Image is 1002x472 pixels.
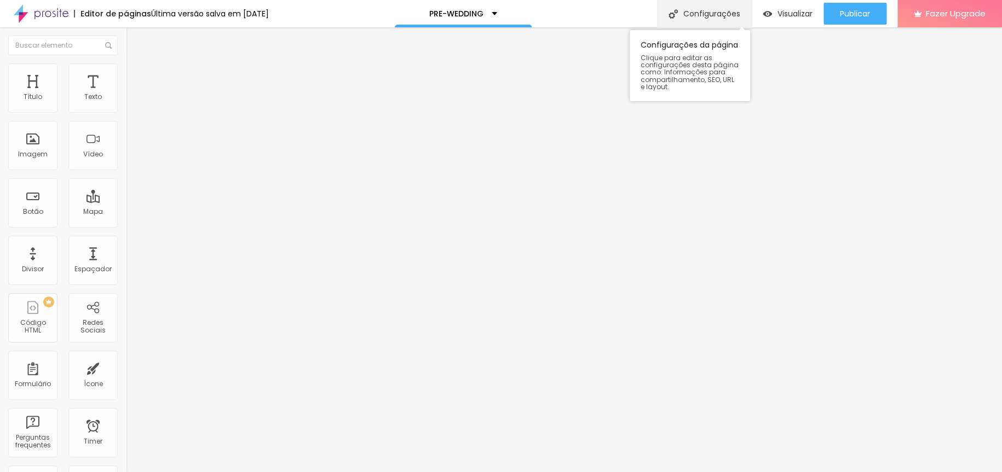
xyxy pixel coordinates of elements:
[840,9,870,18] span: Publicar
[83,150,103,158] div: Vídeo
[71,319,114,335] div: Redes Sociais
[24,93,42,101] div: Título
[83,208,103,215] div: Mapa
[926,9,986,18] span: Fazer Upgrade
[151,10,269,18] div: Última versão salva em [DATE]
[8,36,118,55] input: Buscar elemento
[763,9,772,19] img: view-1.svg
[84,380,103,388] div: Ícone
[74,10,151,18] div: Editor de páginas
[641,54,739,90] span: Clique para editar as configurações desta página como: Informações para compartilhamento, SEO, UR...
[778,9,813,18] span: Visualizar
[752,3,824,25] button: Visualizar
[669,9,678,19] img: Icone
[11,319,54,335] div: Código HTML
[11,434,54,450] div: Perguntas frequentes
[18,150,48,158] div: Imagem
[74,265,112,273] div: Espaçador
[630,30,750,101] div: Configurações da página
[824,3,886,25] button: Publicar
[429,10,483,18] p: PRE-WEDDING
[84,438,102,445] div: Timer
[105,42,112,49] img: Icone
[22,265,44,273] div: Divisor
[23,208,43,215] div: Botão
[84,93,102,101] div: Texto
[15,380,51,388] div: Formulário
